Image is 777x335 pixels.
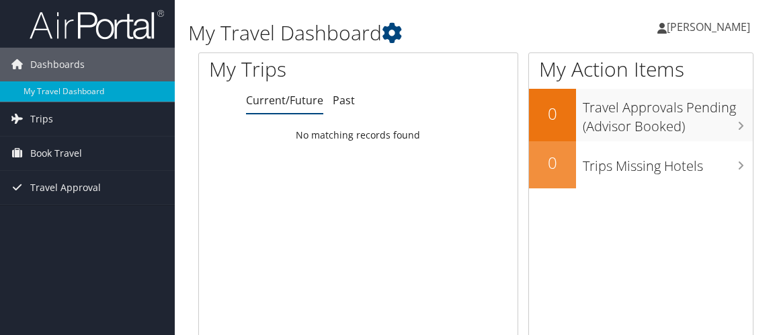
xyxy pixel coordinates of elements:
a: 0Travel Approvals Pending (Advisor Booked) [529,89,753,141]
span: [PERSON_NAME] [667,20,750,34]
h3: Trips Missing Hotels [583,150,753,176]
span: Trips [30,102,53,136]
h1: My Trips [209,55,374,83]
span: Book Travel [30,137,82,170]
a: Past [333,93,355,108]
span: Travel Approval [30,171,101,204]
h3: Travel Approvals Pending (Advisor Booked) [583,91,753,136]
a: 0Trips Missing Hotels [529,141,753,188]
a: [PERSON_NAME] [657,7,764,47]
h2: 0 [529,151,576,174]
h1: My Travel Dashboard [188,19,572,47]
h2: 0 [529,102,576,125]
td: No matching records found [199,123,518,147]
span: Dashboards [30,48,85,81]
a: Current/Future [246,93,323,108]
h1: My Action Items [529,55,753,83]
img: airportal-logo.png [30,9,164,40]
